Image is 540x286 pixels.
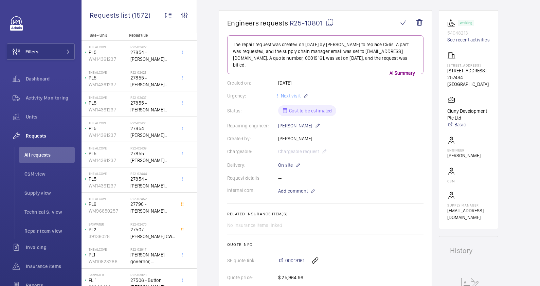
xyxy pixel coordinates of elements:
h2: R22-03023 [130,273,175,277]
p: 257484 [GEOGRAPHIC_DATA] [447,74,490,88]
span: R25-10801 [290,19,334,27]
h2: Quote info [227,242,424,247]
span: Add comment [278,187,308,194]
h2: R22-02444 [130,172,175,176]
span: Units [26,113,75,120]
h2: R22-02437 [130,95,175,100]
span: 27507 - [PERSON_NAME] CWT guide shoe (100m) - Replace counterweight guide shoe [130,226,175,240]
p: PL9 [89,201,128,208]
span: 27855 - [PERSON_NAME] Elevator Governor Switch TAA177AH2 - [130,100,175,113]
span: 27854 - [PERSON_NAME] Elevator Governor Switch TAA177AH1 - [130,176,175,189]
p: Cluny Development Pte Ltd [447,108,490,121]
p: Baywater [89,222,128,226]
span: Filters [25,48,38,55]
p: WM14361237 [89,182,128,189]
span: 27855 - [PERSON_NAME] Elevator Governor Switch TAA177AH2 - [130,150,175,164]
span: Requests [26,132,75,139]
button: Filters [7,43,75,60]
span: Dashboard [26,75,75,82]
h2: Related insurance item(s) [227,212,424,216]
p: The Alcove [89,247,128,251]
p: The Alcove [89,146,128,150]
p: WM14361237 [89,81,128,88]
p: Site - Unit [82,33,126,38]
p: PL5 [89,49,128,56]
p: WM10823286 [89,258,128,265]
p: PL1 [89,251,128,258]
span: 27790 - [PERSON_NAME] governor TAB20602A208 - Replace governor [130,201,175,214]
p: PL5 [89,100,128,106]
p: PL5 [89,74,128,81]
a: Basic [447,121,490,128]
a: See recent activities [447,36,490,43]
p: Repair title [129,33,174,38]
span: Insurance items [26,263,75,270]
p: The Alcove [89,197,128,201]
span: 00019161 [285,257,304,264]
p: 54048213 [447,30,490,36]
h2: R22-02470 [130,222,175,226]
p: WM14361237 [89,106,128,113]
span: Engineers requests [227,19,288,27]
p: [STREET_ADDRESS] [447,67,490,74]
img: platform_lift.svg [447,19,458,27]
span: All requests [24,151,75,158]
p: WM96850257 [89,208,128,214]
p: PL2 [89,226,128,233]
span: 27855 - [PERSON_NAME] Elevator Governor Switch TAA177AH2 - [130,74,175,88]
p: 39136028 [89,233,128,240]
span: Repair team view [24,228,75,234]
p: Working [460,22,472,24]
span: [PERSON_NAME] governor, TAB20602A208 - [130,251,175,265]
p: The Alcove [89,45,128,49]
p: WM14361237 [89,56,128,62]
p: Engineer [447,148,481,152]
span: Activity Monitoring [26,94,75,101]
span: Requests list [90,11,132,19]
span: Supply view [24,190,75,196]
h2: R22-02452 [130,197,175,201]
p: [EMAIL_ADDRESS][DOMAIN_NAME] [447,207,490,221]
h2: R22-02416 [130,121,175,125]
a: 00019161 [278,257,304,264]
p: The Alcove [89,121,128,125]
p: [STREET_ADDRESS] [447,63,490,67]
span: Technical S. view [24,209,75,215]
p: [PERSON_NAME] [447,152,481,159]
span: 27854 - [PERSON_NAME] Elevator Governor Switch TAA177AH1 - [130,125,175,139]
p: On site [278,161,301,169]
p: Supply manager [447,203,490,207]
h1: History [450,247,487,254]
h2: R22-02421 [130,70,175,74]
span: Next visit [280,93,301,99]
p: AI Summary [387,70,418,76]
p: [PERSON_NAME] [278,122,320,130]
p: PL5 [89,150,128,157]
p: The repair request was created on [DATE] by [PERSON_NAME] to replace Cidis. A part was requested,... [233,41,418,68]
h2: R22-02647 [130,247,175,251]
p: PL5 [89,176,128,182]
p: The Alcove [89,172,128,176]
span: CSM view [24,171,75,177]
p: The Alcove [89,70,128,74]
h2: R22-02422 [130,45,175,49]
p: WM14361237 [89,157,128,164]
p: FL 1 [89,277,128,284]
span: 27854 - [PERSON_NAME] Elevator Governor Switch TAA177AH1 - [130,49,175,62]
p: WM14361237 [89,132,128,139]
p: Baywater [89,273,128,277]
p: CSM [447,179,455,183]
span: Invoicing [26,244,75,251]
h2: R22-02439 [130,146,175,150]
p: PL5 [89,125,128,132]
p: The Alcove [89,95,128,100]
